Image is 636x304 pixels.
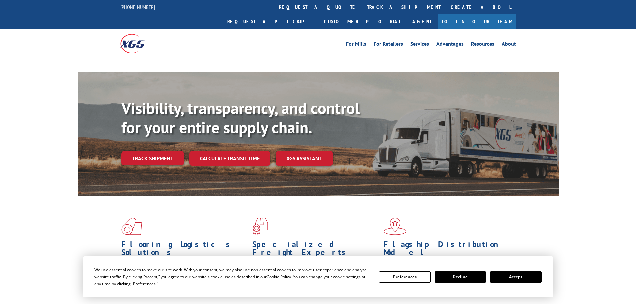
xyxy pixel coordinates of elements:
[435,271,486,283] button: Decline
[276,151,333,166] a: XGS ASSISTANT
[252,218,268,235] img: xgs-icon-focused-on-flooring-red
[121,98,360,138] b: Visibility, transparency, and control for your entire supply chain.
[406,14,438,29] a: Agent
[374,41,403,49] a: For Retailers
[384,240,510,260] h1: Flagship Distribution Model
[120,4,155,10] a: [PHONE_NUMBER]
[83,256,553,297] div: Cookie Consent Prompt
[94,266,371,287] div: We use essential cookies to make our site work. With your consent, we may also use non-essential ...
[121,151,184,165] a: Track shipment
[436,41,464,49] a: Advantages
[502,41,516,49] a: About
[410,41,429,49] a: Services
[121,240,247,260] h1: Flooring Logistics Solutions
[133,281,156,287] span: Preferences
[384,218,407,235] img: xgs-icon-flagship-distribution-model-red
[319,14,406,29] a: Customer Portal
[267,274,291,280] span: Cookie Policy
[379,271,430,283] button: Preferences
[438,14,516,29] a: Join Our Team
[346,41,366,49] a: For Mills
[189,151,270,166] a: Calculate transit time
[222,14,319,29] a: Request a pickup
[490,271,542,283] button: Accept
[121,218,142,235] img: xgs-icon-total-supply-chain-intelligence-red
[471,41,494,49] a: Resources
[252,240,379,260] h1: Specialized Freight Experts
